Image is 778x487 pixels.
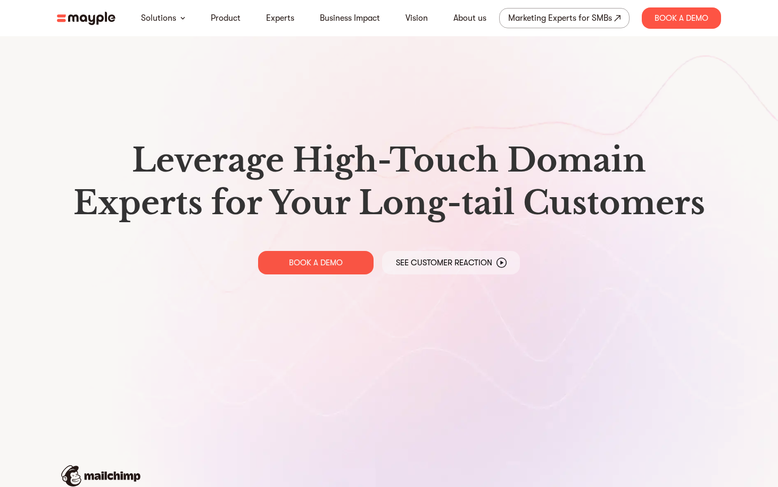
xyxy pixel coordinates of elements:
[65,139,713,224] h1: Leverage High-Touch Domain Experts for Your Long-tail Customers
[396,257,492,268] p: See Customer Reaction
[61,465,140,486] img: mailchimp-logo
[211,12,241,25] a: Product
[57,12,115,25] img: mayple-logo
[508,11,612,26] div: Marketing Experts for SMBs
[642,7,721,29] div: Book A Demo
[405,12,428,25] a: Vision
[453,12,486,25] a: About us
[289,257,343,268] p: BOOK A DEMO
[141,12,176,25] a: Solutions
[320,12,380,25] a: Business Impact
[499,8,630,28] a: Marketing Experts for SMBs
[258,251,374,274] a: BOOK A DEMO
[382,251,520,274] a: See Customer Reaction
[180,17,185,20] img: arrow-down
[266,12,294,25] a: Experts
